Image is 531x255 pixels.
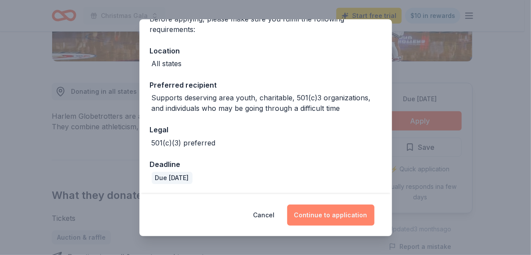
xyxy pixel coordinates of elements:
[150,45,381,57] div: Location
[150,159,381,170] div: Deadline
[150,124,381,135] div: Legal
[287,205,374,226] button: Continue to application
[152,138,216,148] div: 501(c)(3) preferred
[253,205,275,226] button: Cancel
[152,58,182,69] div: All states
[150,14,381,35] div: Before applying, please make sure you fulfill the following requirements:
[150,79,381,91] div: Preferred recipient
[152,92,381,113] div: Supports deserving area youth, charitable, 501(c)3 organizations, and individuals who may be goin...
[152,172,192,184] div: Due [DATE]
